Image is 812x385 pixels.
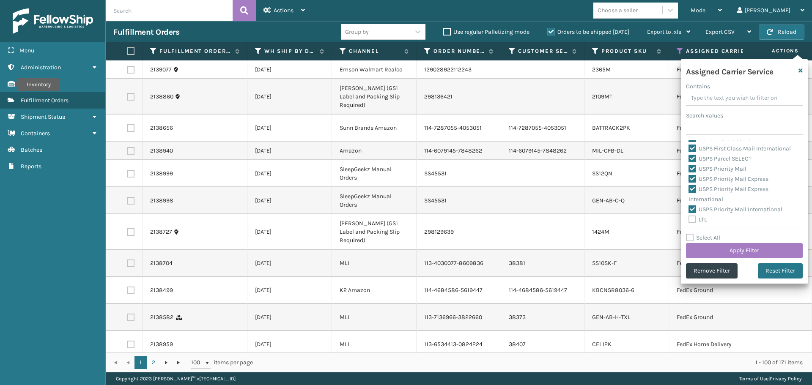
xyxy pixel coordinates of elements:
td: SleepGeekz Manual Orders [332,187,417,214]
p: Copyright 2023 [PERSON_NAME]™ v [TECHNICAL_ID] [116,372,236,385]
td: [DATE] [247,277,332,304]
button: Remove Filter [686,263,738,279]
td: SleepGeekz Manual Orders [332,160,417,187]
span: Administration [21,64,61,71]
a: 2138582 [150,313,173,322]
label: USPS Priority Mail [689,165,746,172]
div: 1 - 100 of 171 items [265,358,803,367]
label: USPS Priority Mail Express International [689,186,768,203]
a: KBCNSR8036-6 [592,287,634,294]
td: MLI [332,250,417,277]
td: [DATE] [247,331,332,358]
label: Fulfillment Order Id [159,47,231,55]
td: [PERSON_NAME] (GS1 Label and Packing Slip Required) [332,214,417,250]
label: USPS First Class Mail International [689,145,791,152]
h4: Assigned Carrier Service [686,64,774,77]
label: Orders to be shipped [DATE] [547,28,629,35]
td: [DATE] [247,250,332,277]
label: Order Number [433,47,485,55]
a: 2365M [592,66,611,73]
td: [DATE] [247,115,332,142]
a: Go to the last page [173,356,185,369]
a: BATTRACK2PK [592,124,630,131]
a: MIL-CFB-DL [592,147,623,154]
td: [DATE] [247,60,332,79]
a: 2139077 [150,66,172,74]
a: 2138860 [150,93,173,101]
label: USPS Priority Mail Express [689,175,768,183]
a: 2138940 [150,147,173,155]
a: 2138999 [150,169,173,178]
td: [DATE] [247,160,332,187]
td: [DATE] [247,187,332,214]
td: 298136421 [417,79,501,115]
td: Emson Walmart Realco [332,60,417,79]
a: CEL12K [592,341,612,348]
td: SS45531 [417,160,501,187]
div: Group by [345,27,369,36]
td: 113-4030077-8609836 [417,250,501,277]
span: Export to .xls [647,28,681,35]
span: 100 [191,358,204,367]
td: [DATE] [247,142,332,160]
label: Customer Service Order Number [518,47,568,55]
a: Terms of Use [739,376,768,382]
td: 113-6534413-0824224 [417,331,501,358]
a: Go to the next page [160,356,173,369]
td: [DATE] [247,79,332,115]
input: Type the text you wish to filter on [686,91,803,106]
label: Use regular Palletizing mode [443,28,529,35]
label: WH Ship By Date [264,47,315,55]
a: 1 [134,356,147,369]
td: [DATE] [247,304,332,331]
a: 2138656 [150,124,173,132]
td: Amazon [332,142,417,160]
td: MLI [332,304,417,331]
span: Inventory [21,80,46,87]
td: 114-7287055-4053051 [417,115,501,142]
label: USPS Parcel SELECT [689,155,752,162]
span: Reports [21,163,41,170]
span: Menu [19,47,34,54]
span: Fulfillment Orders [21,97,69,104]
a: GEN-AB-C-Q [592,197,625,204]
span: Containers [21,130,50,137]
label: LTL [689,216,707,223]
td: 114-4684586-5619447 [417,277,501,304]
a: GEN-AB-H-TXL [592,314,631,321]
td: 298129639 [417,214,501,250]
td: [PERSON_NAME] (GS1 Label and Packing Slip Required) [332,79,417,115]
td: K2 Amazon [332,277,417,304]
a: SS10SK-F [592,259,617,267]
a: 2109MT [592,93,612,100]
button: Reload [759,25,804,40]
span: Actions [274,7,294,14]
td: Sunn Brands Amazon [332,115,417,142]
label: Channel [349,47,400,55]
td: 114-7287055-4053051 [501,115,584,142]
a: 2138704 [150,259,173,268]
button: Apply Filter [686,243,803,258]
img: logo [13,8,93,34]
span: Batches [21,146,42,153]
label: Contains [686,82,710,91]
a: SS12QN [592,170,612,177]
td: SS45531 [417,187,501,214]
span: Export CSV [705,28,735,35]
span: Actions [745,44,804,58]
td: MLI [332,331,417,358]
td: [DATE] [247,214,332,250]
a: 2 [147,356,160,369]
a: 2138959 [150,340,173,349]
span: items per page [191,356,253,369]
button: Reset Filter [758,263,803,279]
label: Search Values [686,111,723,120]
a: 1424M [592,228,609,235]
td: 38381 [501,250,584,277]
td: 113-7136966-3822660 [417,304,501,331]
span: Go to the last page [176,359,182,366]
td: 114-6079145-7848262 [501,142,584,160]
label: Select All [686,234,720,241]
a: 2138998 [150,197,173,205]
h3: Fulfillment Orders [113,27,179,37]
